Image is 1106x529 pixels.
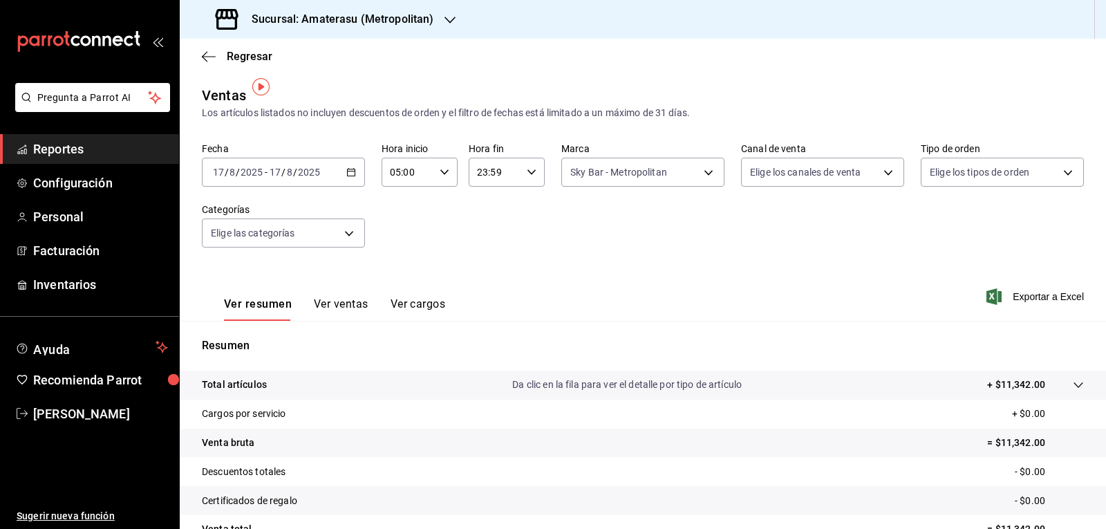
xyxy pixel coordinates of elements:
[240,167,263,178] input: ----
[33,405,168,423] span: [PERSON_NAME]
[33,207,168,226] span: Personal
[265,167,268,178] span: -
[33,339,150,355] span: Ayuda
[281,167,285,178] span: /
[570,165,667,179] span: Sky Bar - Metropolitan
[241,11,433,28] h3: Sucursal: Amaterasu (Metropolitan)
[391,297,446,321] button: Ver cargos
[202,85,246,106] div: Ventas
[202,50,272,63] button: Regresar
[212,167,225,178] input: --
[1012,407,1084,421] p: + $0.00
[33,140,168,158] span: Reportes
[202,378,267,392] p: Total artículos
[227,50,272,63] span: Regresar
[33,174,168,192] span: Configuración
[33,371,168,389] span: Recomienda Parrot
[382,144,458,154] label: Hora inicio
[314,297,368,321] button: Ver ventas
[37,91,149,105] span: Pregunta a Parrot AI
[269,167,281,178] input: --
[224,297,445,321] div: navigation tabs
[202,144,365,154] label: Fecha
[33,275,168,294] span: Inventarios
[202,465,285,479] p: Descuentos totales
[202,436,254,450] p: Venta bruta
[989,288,1084,305] button: Exportar a Excel
[561,144,724,154] label: Marca
[741,144,904,154] label: Canal de venta
[921,144,1084,154] label: Tipo de orden
[987,378,1045,392] p: + $11,342.00
[202,205,365,214] label: Categorías
[293,167,297,178] span: /
[152,36,163,47] button: open_drawer_menu
[1015,494,1084,508] p: - $0.00
[930,165,1029,179] span: Elige los tipos de orden
[202,337,1084,354] p: Resumen
[10,100,170,115] a: Pregunta a Parrot AI
[987,436,1084,450] p: = $11,342.00
[236,167,240,178] span: /
[252,78,270,95] img: Tooltip marker
[33,241,168,260] span: Facturación
[211,226,295,240] span: Elige las categorías
[286,167,293,178] input: --
[297,167,321,178] input: ----
[17,509,168,523] span: Sugerir nueva función
[224,297,292,321] button: Ver resumen
[15,83,170,112] button: Pregunta a Parrot AI
[469,144,545,154] label: Hora fin
[202,106,1084,120] div: Los artículos listados no incluyen descuentos de orden y el filtro de fechas está limitado a un m...
[1015,465,1084,479] p: - $0.00
[202,494,297,508] p: Certificados de regalo
[225,167,229,178] span: /
[750,165,861,179] span: Elige los canales de venta
[512,378,742,392] p: Da clic en la fila para ver el detalle por tipo de artículo
[229,167,236,178] input: --
[202,407,286,421] p: Cargos por servicio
